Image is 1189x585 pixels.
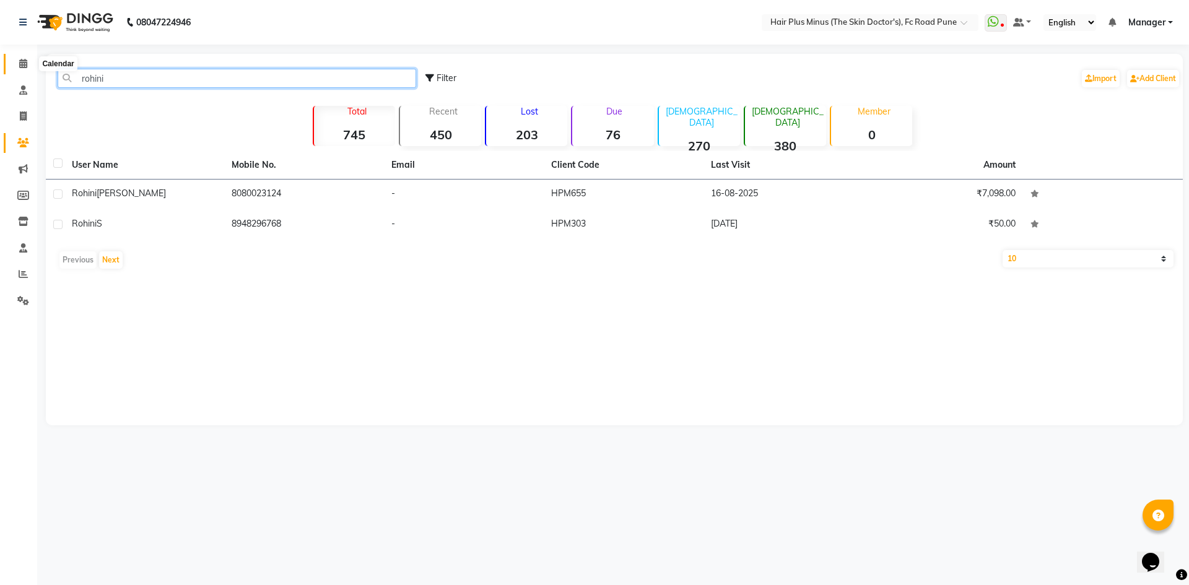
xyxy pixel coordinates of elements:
th: User Name [64,151,224,180]
td: 16-08-2025 [703,180,863,210]
button: Next [99,251,123,269]
b: 08047224946 [136,5,191,40]
p: Lost [491,106,567,117]
th: Email [384,151,544,180]
span: Manager [1128,16,1165,29]
iframe: chat widget [1137,535,1177,573]
p: [DEMOGRAPHIC_DATA] [750,106,826,128]
td: ₹50.00 [863,210,1023,240]
th: Last Visit [703,151,863,180]
span: Filter [437,72,456,84]
span: S [97,218,102,229]
td: ₹7,098.00 [863,180,1023,210]
p: Total [319,106,395,117]
a: Add Client [1127,70,1179,87]
strong: 380 [745,138,826,154]
strong: 450 [400,127,481,142]
span: Rohini [72,218,97,229]
td: [DATE] [703,210,863,240]
th: Client Code [544,151,703,180]
strong: 76 [572,127,653,142]
strong: 203 [486,127,567,142]
img: logo [32,5,116,40]
p: [DEMOGRAPHIC_DATA] [664,106,740,128]
td: 8080023124 [224,180,384,210]
td: 8948296768 [224,210,384,240]
td: HPM655 [544,180,703,210]
th: Amount [976,151,1023,179]
p: Due [575,106,653,117]
input: Search by Name/Mobile/Email/Code [58,69,416,88]
p: Member [836,106,912,117]
th: Mobile No. [224,151,384,180]
strong: 0 [831,127,912,142]
td: - [384,180,544,210]
td: - [384,210,544,240]
td: HPM303 [544,210,703,240]
div: Calendar [39,56,77,71]
strong: 745 [314,127,395,142]
span: [PERSON_NAME] [97,188,166,199]
p: Recent [405,106,481,117]
strong: 270 [659,138,740,154]
a: Import [1082,70,1120,87]
span: rohini [72,188,97,199]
